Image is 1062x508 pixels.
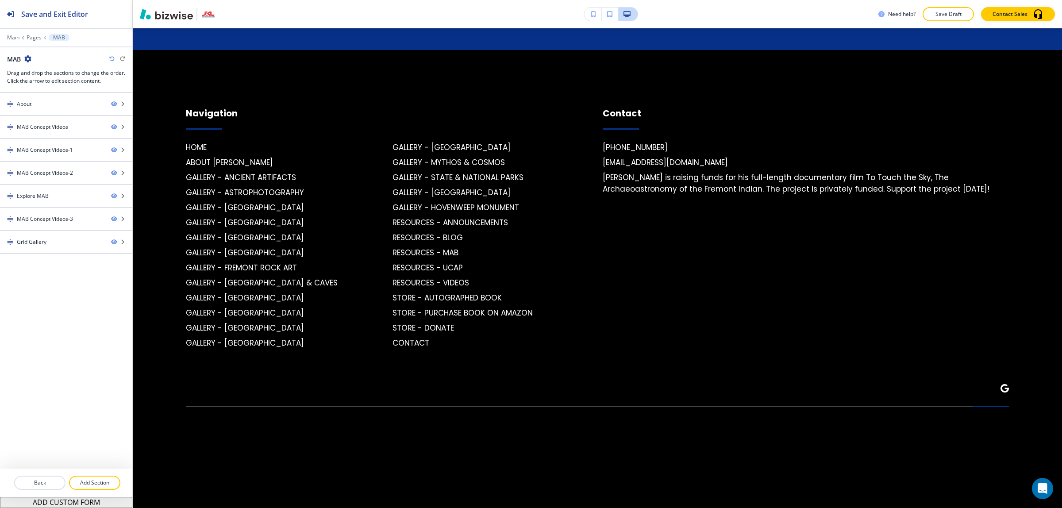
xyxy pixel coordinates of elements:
[603,107,641,119] strong: Contact
[392,217,592,228] h6: RESOURCES - ANNOUNCEMENTS
[186,277,385,289] h6: GALLERY - [GEOGRAPHIC_DATA] & CAVES
[15,479,65,487] p: Back
[7,216,13,222] img: Drag
[186,232,385,243] h6: GALLERY - [GEOGRAPHIC_DATA]
[186,247,385,258] h6: GALLERY - [GEOGRAPHIC_DATA]
[69,476,120,490] button: Add Section
[603,172,1009,195] p: [PERSON_NAME] is raising funds for his full-length documentary film To Touch the Sky, The Archaeo...
[392,187,592,198] h6: GALLERY - [GEOGRAPHIC_DATA]
[934,10,962,18] p: Save Draft
[981,7,1055,21] button: Contact Sales
[17,146,73,154] div: MAB Concept Videos-1
[186,217,385,228] h6: GALLERY - [GEOGRAPHIC_DATA]
[392,247,592,258] h6: RESOURCES - MAB
[392,337,592,349] h6: CONTACT
[186,307,385,319] h6: GALLERY - [GEOGRAPHIC_DATA]
[392,142,592,153] h6: GALLERY - [GEOGRAPHIC_DATA]
[186,107,238,119] strong: Navigation
[17,100,31,108] div: About
[1032,478,1053,499] div: Open Intercom Messenger
[186,142,385,153] h6: HOME
[7,193,13,199] img: Drag
[186,322,385,334] h6: GALLERY - [GEOGRAPHIC_DATA]
[7,69,125,85] h3: Drag and drop the sections to change the order. Click the arrow to edit section content.
[392,262,592,273] h6: RESOURCES - UCAP
[7,170,13,176] img: Drag
[186,292,385,304] h6: GALLERY - [GEOGRAPHIC_DATA]
[186,172,385,183] h6: GALLERY - ANCIENT ARTIFACTS
[392,232,592,243] h6: RESOURCES - BLOG
[14,476,65,490] button: Back
[201,7,215,21] img: Your Logo
[17,238,46,246] div: Grid Gallery
[186,202,385,213] h6: GALLERY - [GEOGRAPHIC_DATA]
[923,7,974,21] button: Save Draft
[7,239,13,245] img: Drag
[17,123,68,131] div: MAB Concept Videos
[140,9,193,19] img: Bizwise Logo
[7,101,13,107] img: Drag
[186,337,385,349] h6: GALLERY - [GEOGRAPHIC_DATA]
[7,35,19,41] button: Main
[392,172,592,183] h6: GALLERY - STATE & NATIONAL PARKS
[603,157,728,168] a: [EMAIL_ADDRESS][DOMAIN_NAME]
[392,202,592,213] h6: GALLERY - HOVENWEEP MONUMENT
[70,479,119,487] p: Add Section
[392,277,592,289] h6: RESOURCES - VIDEOS
[17,169,73,177] div: MAB Concept Videos-2
[993,10,1027,18] p: Contact Sales
[392,292,592,304] h6: STORE - AUTOGRAPHED BOOK
[53,35,65,41] p: MAB
[186,157,385,168] h6: ABOUT [PERSON_NAME]
[392,307,592,319] a: STORE - PURCHASE BOOK ON AMAZON
[17,192,49,200] div: Explore MAB
[21,9,88,19] h2: Save and Exit Editor
[186,187,385,198] h6: GALLERY - ASTROPHOTOGRAPHY
[392,157,592,168] h6: GALLERY - MYTHOS & COSMOS
[186,262,385,273] h6: GALLERY - FREMONT ROCK ART
[7,147,13,153] img: Drag
[603,142,668,153] a: [PHONE_NUMBER]
[888,10,916,18] h3: Need help?
[49,34,69,41] button: MAB
[27,35,42,41] button: Pages
[7,54,21,64] h2: MAB
[17,215,73,223] div: MAB Concept Videos-3
[7,124,13,130] img: Drag
[392,322,592,334] h6: STORE - DONATE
